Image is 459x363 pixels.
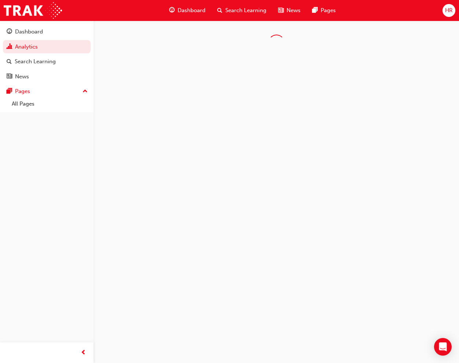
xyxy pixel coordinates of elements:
span: chart-icon [7,44,12,50]
a: guage-iconDashboard [163,3,211,18]
a: Search Learning [3,55,91,68]
span: up-icon [83,87,88,96]
span: pages-icon [7,88,12,95]
div: Search Learning [15,57,56,66]
a: News [3,70,91,83]
span: Dashboard [178,6,205,15]
span: HR [445,6,453,15]
img: Trak [4,2,62,19]
a: search-iconSearch Learning [211,3,272,18]
button: HR [442,4,455,17]
button: Pages [3,85,91,98]
div: Pages [15,87,30,96]
span: News [287,6,300,15]
a: All Pages [9,98,91,110]
button: DashboardAnalyticsSearch LearningNews [3,24,91,85]
div: News [15,72,29,81]
a: Analytics [3,40,91,54]
div: Open Intercom Messenger [434,338,452,356]
span: search-icon [7,58,12,65]
span: guage-icon [169,6,175,15]
span: guage-icon [7,29,12,35]
span: pages-icon [312,6,318,15]
span: Search Learning [225,6,266,15]
a: news-iconNews [272,3,306,18]
a: Dashboard [3,25,91,39]
span: news-icon [278,6,284,15]
span: prev-icon [81,348,86,357]
a: pages-iconPages [306,3,342,18]
div: Dashboard [15,28,43,36]
span: Pages [321,6,336,15]
span: search-icon [217,6,222,15]
span: news-icon [7,74,12,80]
